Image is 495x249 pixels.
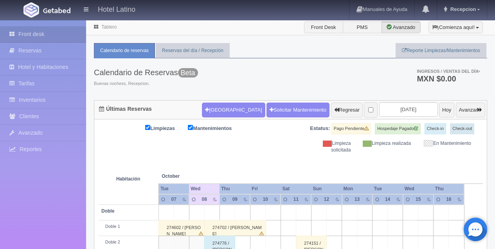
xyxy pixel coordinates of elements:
label: Pago Pendiente [331,123,371,134]
button: Avanzar [456,103,485,117]
div: Doble 1 [101,224,155,230]
label: PMS [343,22,382,33]
div: 15 [414,196,423,203]
img: Getabed [43,7,70,13]
div: 11 [292,196,301,203]
div: 10 [261,196,270,203]
label: Estatus: [310,125,330,132]
input: Mantenimientos [188,125,193,130]
th: Sat [281,184,311,194]
div: 274602 / [PERSON_NAME] [158,220,205,236]
label: Avanzado [382,22,421,33]
h4: Últimas Reservas [99,106,152,112]
label: Check-in [425,123,446,134]
div: 274702 / [PERSON_NAME] [204,220,266,236]
img: Getabed [23,2,39,18]
strong: Habitación [116,176,140,182]
b: Doble [101,208,114,214]
div: 07 [169,196,178,203]
a: Solicitar Mantenimiento [266,103,329,117]
th: Fri [250,184,281,194]
label: Hospedaje Pagado [375,123,421,134]
label: Front Desk [304,22,343,33]
th: Sun [311,184,342,194]
span: Buenas nochess, Recepcion. [94,81,198,87]
label: Check-out [450,123,474,134]
a: Reporte Limpiezas/Mantenimientos [396,43,486,58]
div: Limpieza realizada [356,140,417,147]
th: Thu [434,184,464,194]
label: Limpiezas [145,123,187,132]
span: Recepcion [448,6,476,12]
div: Doble 2 [101,239,155,245]
div: 08 [200,196,209,203]
input: Limpiezas [145,125,150,130]
div: 09 [230,196,239,203]
th: Wed [403,184,434,194]
div: 13 [353,196,362,203]
button: Hoy [439,103,454,117]
span: Ingresos / Ventas del día [417,69,480,74]
h4: Hotel Latino [98,4,135,14]
span: October [162,173,216,180]
a: Calendario de reservas [94,43,155,58]
div: En Mantenimiento [417,140,477,147]
div: 16 [444,196,453,203]
span: Beta [178,68,198,78]
div: Limpieza solicitada [297,140,357,153]
div: 12 [322,196,331,203]
div: 14 [383,196,392,203]
button: [GEOGRAPHIC_DATA] [202,103,265,117]
a: Reservas del día / Recepción [156,43,230,58]
th: Thu [220,184,250,194]
h3: MXN $0.00 [417,75,480,83]
a: Tablero [101,24,117,30]
th: Tue [373,184,403,194]
label: Mantenimientos [188,123,243,132]
th: Wed [189,184,220,194]
h3: Calendario de Reservas [94,68,198,77]
button: Regresar [331,103,363,117]
button: ¡Comienza aquí! [428,22,483,33]
th: Tue [158,184,189,194]
th: Mon [342,184,373,194]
